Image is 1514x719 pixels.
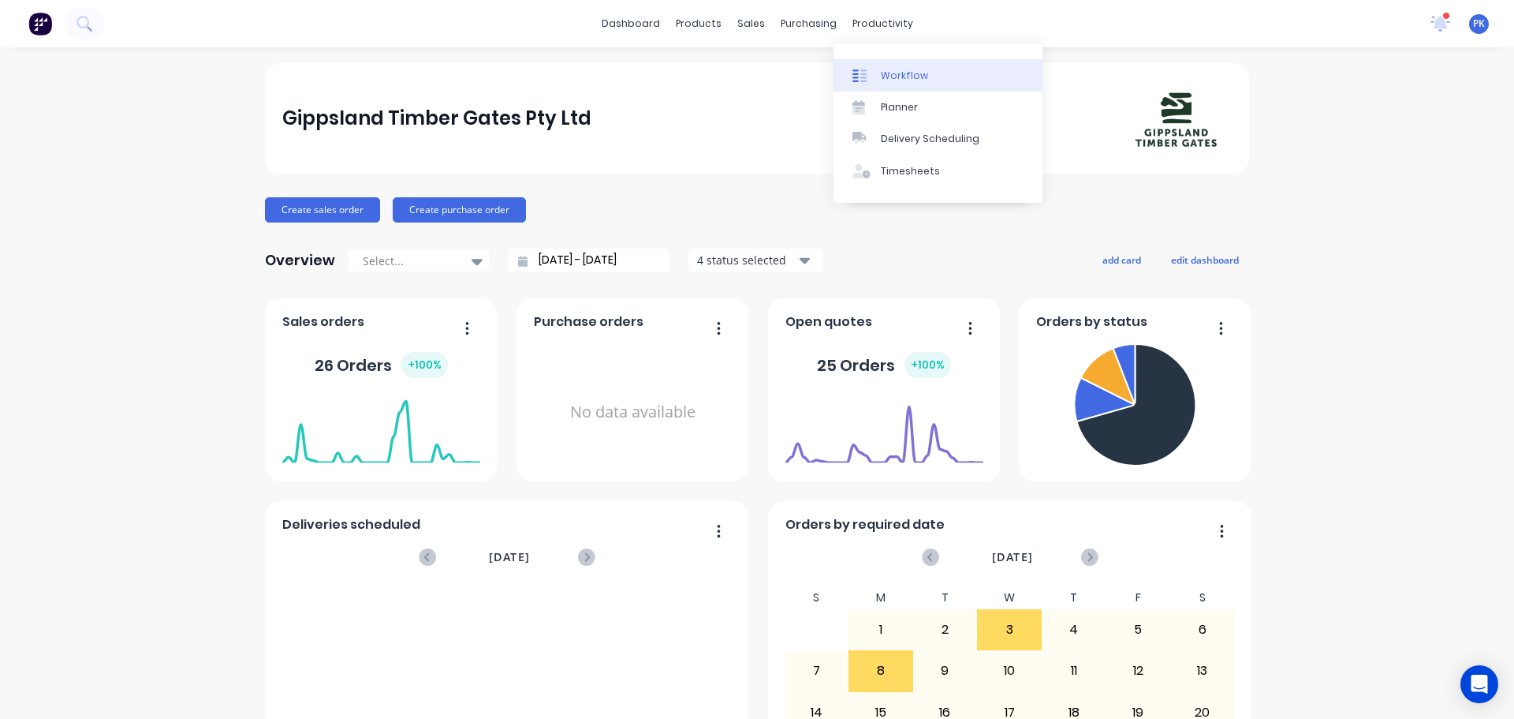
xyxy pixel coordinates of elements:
[978,610,1041,650] div: 3
[1092,249,1151,270] button: add card
[28,12,52,36] img: Factory
[817,352,951,378] div: 25 Orders
[881,164,940,178] div: Timesheets
[785,313,872,331] span: Open quotes
[1036,313,1147,331] span: Orders by status
[1460,665,1498,703] div: Open Intercom Messenger
[881,100,918,114] div: Planner
[282,313,364,331] span: Sales orders
[265,197,380,223] button: Create sales order
[833,155,1042,187] a: Timesheets
[914,651,977,691] div: 9
[904,352,951,378] div: + 100 %
[785,586,849,609] div: S
[881,132,979,146] div: Delivery Scheduling
[1171,651,1234,691] div: 13
[534,338,732,487] div: No data available
[1106,610,1169,650] div: 5
[697,252,796,268] div: 4 status selected
[688,249,822,272] button: 4 status selected
[978,651,1041,691] div: 10
[773,12,845,36] div: purchasing
[668,12,729,36] div: products
[534,313,643,331] span: Purchase orders
[1042,586,1106,609] div: T
[401,352,448,378] div: + 100 %
[833,123,1042,155] a: Delivery Scheduling
[1161,249,1249,270] button: edit dashboard
[849,610,912,650] div: 1
[489,549,530,566] span: [DATE]
[1121,81,1232,155] img: Gippsland Timber Gates Pty Ltd
[992,549,1033,566] span: [DATE]
[845,12,921,36] div: productivity
[1042,651,1106,691] div: 11
[282,103,591,134] div: Gippsland Timber Gates Pty Ltd
[1171,610,1234,650] div: 6
[1106,651,1169,691] div: 12
[729,12,773,36] div: sales
[1042,610,1106,650] div: 4
[265,245,335,276] div: Overview
[913,586,978,609] div: T
[594,12,668,36] a: dashboard
[1473,17,1485,31] span: PK
[833,59,1042,91] a: Workflow
[914,610,977,650] div: 2
[977,586,1042,609] div: W
[849,651,912,691] div: 8
[1106,586,1170,609] div: F
[881,69,928,83] div: Workflow
[785,651,848,691] div: 7
[848,586,913,609] div: M
[393,197,526,223] button: Create purchase order
[833,92,1042,123] a: Planner
[1170,586,1235,609] div: S
[315,352,448,378] div: 26 Orders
